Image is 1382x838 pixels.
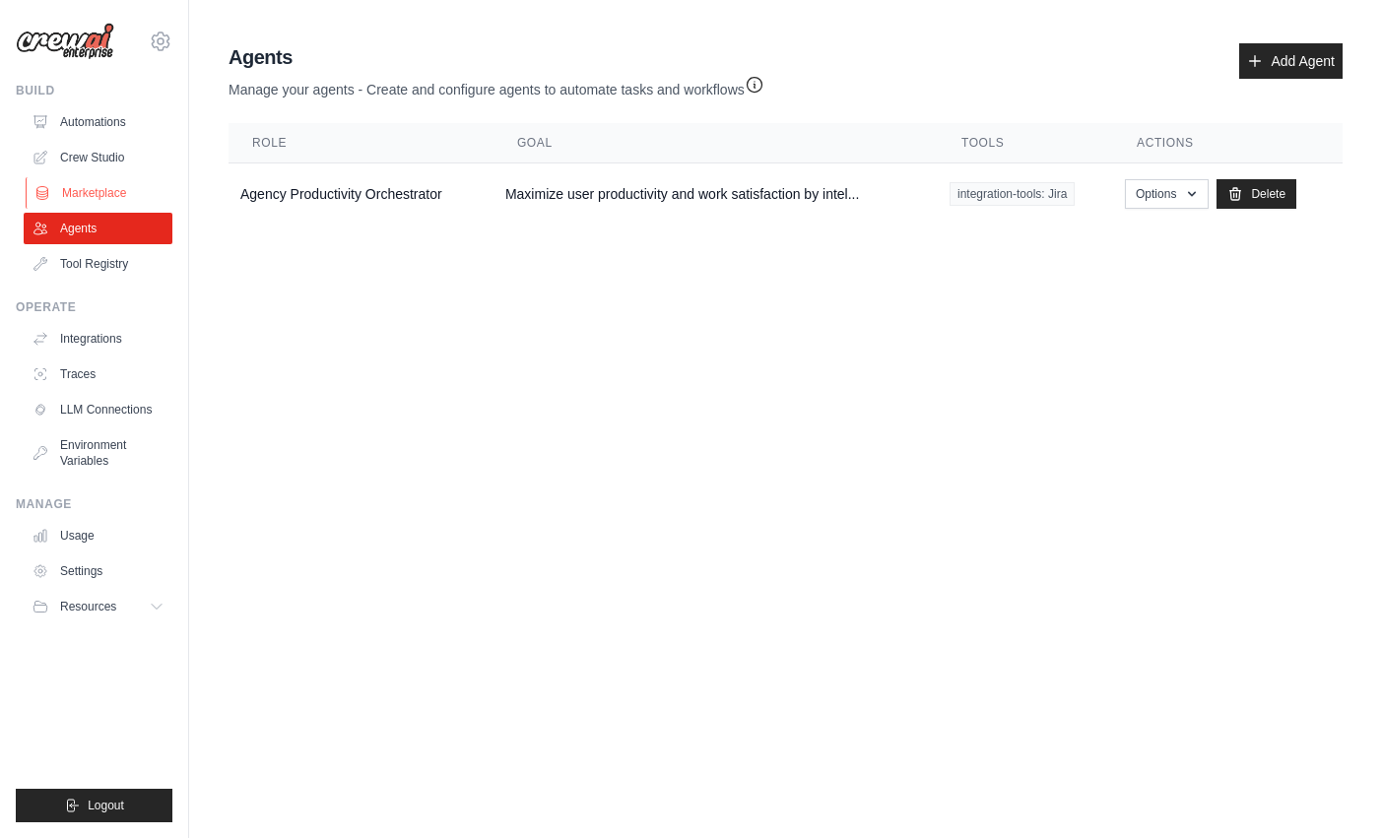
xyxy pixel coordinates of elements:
[16,23,114,60] img: Logo
[24,358,172,390] a: Traces
[1217,179,1296,209] a: Delete
[494,123,938,163] th: Goal
[24,248,172,280] a: Tool Registry
[229,71,764,99] p: Manage your agents - Create and configure agents to automate tasks and workflows
[16,789,172,822] button: Logout
[88,798,124,813] span: Logout
[938,123,1113,163] th: Tools
[494,163,938,226] td: Maximize user productivity and work satisfaction by intel...
[26,177,174,209] a: Marketplace
[24,555,172,587] a: Settings
[24,323,172,355] a: Integrations
[16,299,172,315] div: Operate
[24,394,172,425] a: LLM Connections
[24,520,172,551] a: Usage
[24,142,172,173] a: Crew Studio
[1125,179,1209,209] button: Options
[24,591,172,622] button: Resources
[229,43,764,71] h2: Agents
[1113,123,1343,163] th: Actions
[60,599,116,614] span: Resources
[229,163,494,226] td: Agency Productivity Orchestrator
[24,213,172,244] a: Agents
[950,182,1075,206] span: integration-tools: Jira
[16,83,172,98] div: Build
[24,429,172,477] a: Environment Variables
[1239,43,1343,79] a: Add Agent
[24,106,172,138] a: Automations
[16,496,172,512] div: Manage
[229,123,494,163] th: Role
